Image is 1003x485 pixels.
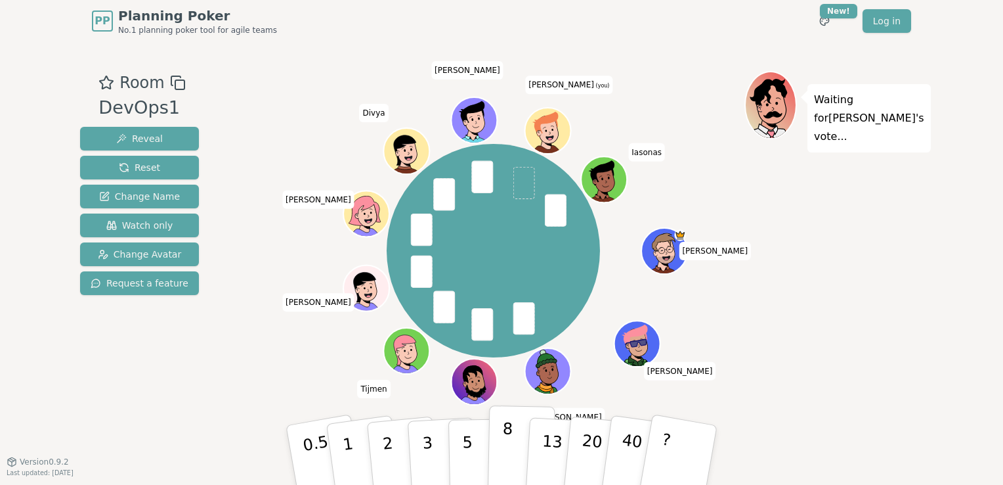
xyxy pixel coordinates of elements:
span: Click to change your name [282,293,354,312]
span: Click to change your name [644,361,716,380]
button: Request a feature [80,271,199,295]
span: Reveal [116,132,163,145]
span: Change Name [99,190,180,203]
button: Reset [80,156,199,179]
span: Thijs is the host [675,229,687,241]
span: Room [119,71,164,95]
span: Click to change your name [359,104,388,122]
button: Add as favourite [98,71,114,95]
button: Watch only [80,214,199,237]
span: Watch only [106,219,173,232]
button: Change Avatar [80,242,199,266]
div: New! [820,4,857,18]
button: Click to change your avatar [526,109,570,152]
span: No.1 planning poker tool for agile teams [118,25,277,35]
span: Click to change your name [431,61,503,80]
span: Last updated: [DATE] [7,469,74,476]
button: Reveal [80,127,199,150]
span: Change Avatar [98,248,182,261]
span: Version 0.9.2 [20,457,69,467]
span: Click to change your name [628,143,665,162]
div: DevOps1 [98,95,185,122]
span: PP [95,13,110,29]
span: Planning Poker [118,7,277,25]
span: (you) [594,83,610,89]
button: Change Name [80,185,199,208]
a: Log in [863,9,911,33]
button: Version0.9.2 [7,457,69,467]
button: New! [813,9,836,33]
span: Click to change your name [525,76,612,94]
p: Waiting for [PERSON_NAME] 's vote... [814,91,924,146]
a: PPPlanning PokerNo.1 planning poker tool for agile teams [92,7,277,35]
span: Click to change your name [282,190,354,208]
span: Reset [119,161,160,174]
span: Request a feature [91,277,188,290]
span: Click to change your name [679,242,751,260]
span: Click to change your name [533,407,605,426]
span: Click to change your name [357,380,390,398]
